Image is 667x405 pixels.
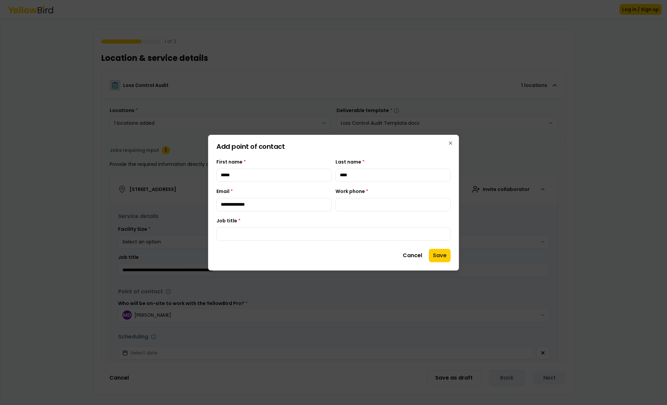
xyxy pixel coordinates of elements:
[216,159,246,165] label: First name
[336,159,365,165] label: Last name
[216,143,451,150] h2: Add point of contact
[336,188,368,195] label: Work phone
[216,217,241,224] label: Job title
[216,188,233,195] label: Email
[399,249,426,262] button: Cancel
[429,249,451,262] button: Save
